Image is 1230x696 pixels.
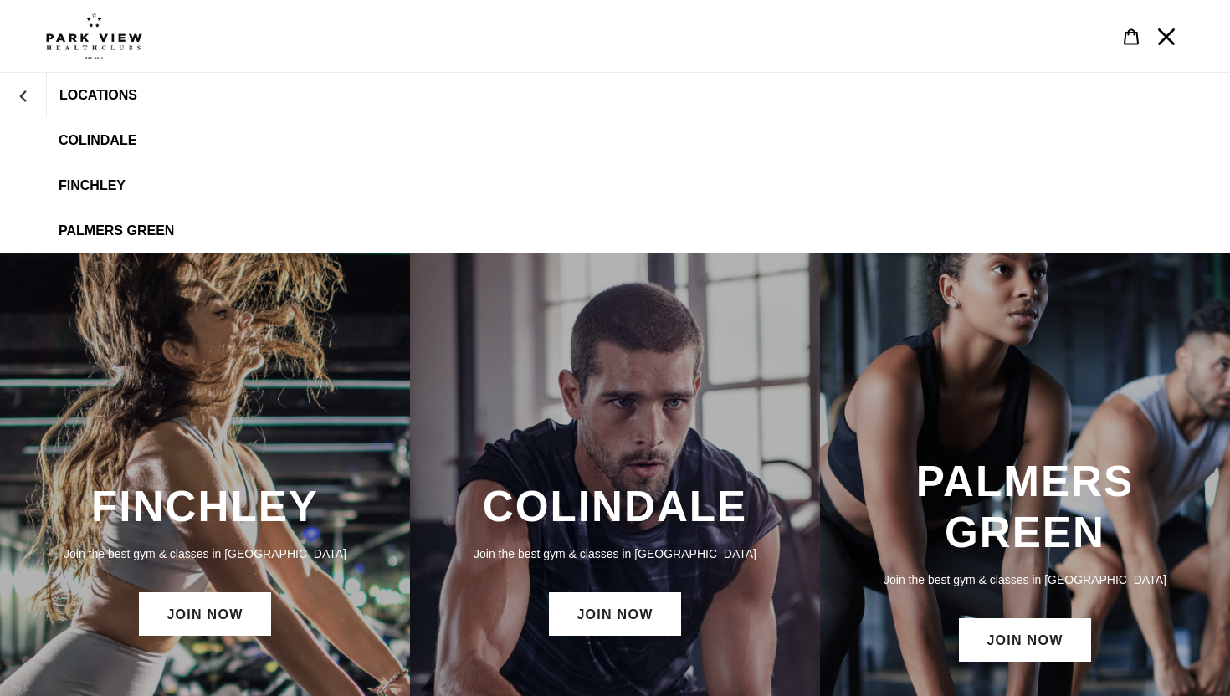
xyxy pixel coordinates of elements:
[549,592,680,636] a: JOIN NOW: Colindale Membership
[959,618,1090,662] a: JOIN NOW: Palmers Green Membership
[427,481,803,532] h3: COLINDALE
[837,571,1213,589] p: Join the best gym & classes in [GEOGRAPHIC_DATA]
[59,178,126,193] span: Finchley
[1149,18,1184,54] button: Menu
[59,88,137,103] span: LOCATIONS
[17,481,393,532] h3: FINCHLEY
[837,456,1213,559] h3: PALMERS GREEN
[46,13,142,59] img: Park view health clubs is a gym near you.
[17,545,393,563] p: Join the best gym & classes in [GEOGRAPHIC_DATA]
[59,223,174,238] span: Palmers Green
[59,133,136,148] span: Colindale
[139,592,270,636] a: JOIN NOW: Finchley Membership
[427,545,803,563] p: Join the best gym & classes in [GEOGRAPHIC_DATA]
